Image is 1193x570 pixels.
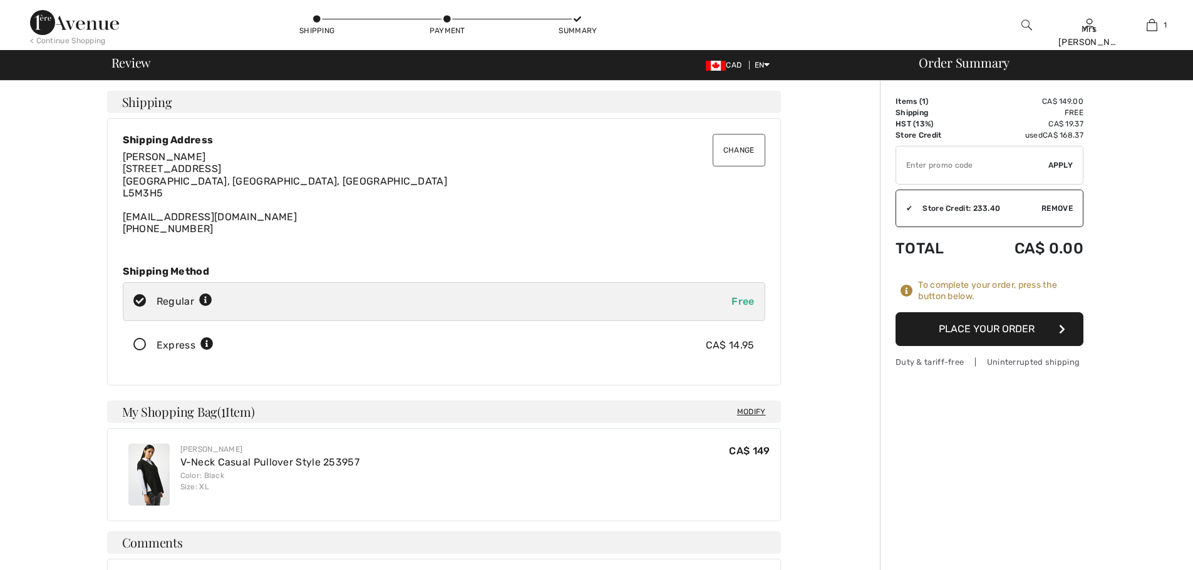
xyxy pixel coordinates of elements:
div: Duty & tariff-free | Uninterrupted shipping [896,356,1083,368]
a: Sign In [1084,19,1095,31]
span: CAD [706,61,746,69]
img: search the website [1021,18,1032,33]
td: CA$ 0.00 [973,227,1083,270]
td: CA$ 19.37 [973,118,1083,130]
img: Canadian Dollar [706,61,726,71]
span: 1 [922,97,926,106]
span: CA$ 149 [729,445,770,457]
span: 1 [221,402,225,419]
div: < Continue Shopping [30,35,106,46]
td: used [973,130,1083,141]
div: Order Summary [904,56,1185,69]
span: Shipping [122,96,172,108]
img: 1ère Avenue [30,10,119,35]
td: Free [973,107,1083,118]
div: ✔ [896,203,912,214]
button: Place Your Order [896,312,1083,346]
div: Shipping Method [123,265,765,277]
div: Express [157,338,214,353]
h4: My Shopping Bag [107,400,781,423]
div: Mrs [PERSON_NAME] [1058,23,1120,49]
div: To complete your order, press the button below. [918,280,1083,302]
div: Summary [559,25,596,36]
span: ( Item) [217,403,254,420]
img: My Bag [1147,18,1157,33]
span: Remove [1041,203,1073,214]
span: Apply [1048,160,1073,171]
a: 1 [1121,18,1182,33]
span: Modify [737,405,766,418]
span: EN [755,61,770,69]
button: Change [713,134,765,166]
div: [EMAIL_ADDRESS][DOMAIN_NAME] [PHONE_NUMBER] [123,151,765,235]
td: Items ( ) [896,96,973,107]
div: Shipping [298,25,336,36]
img: V-Neck Casual Pullover Style 253957 [128,444,170,506]
span: 1 [1164,19,1167,31]
div: CA$ 14.95 [706,338,755,353]
div: Color: Black Size: XL [180,470,360,492]
div: Payment [428,25,466,36]
div: [PERSON_NAME] [180,444,360,455]
td: Shipping [896,107,973,118]
h4: Comments [107,531,781,554]
span: Review [111,56,151,69]
span: [STREET_ADDRESS] [GEOGRAPHIC_DATA], [GEOGRAPHIC_DATA], [GEOGRAPHIC_DATA] L5M3H5 [123,163,448,198]
div: Store Credit: 233.40 [912,203,1041,214]
input: Promo code [896,146,1048,184]
td: HST (13%) [896,118,973,130]
div: Regular [157,294,212,309]
div: Shipping Address [123,134,765,146]
a: V-Neck Casual Pullover Style 253957 [180,456,360,468]
span: CA$ 168.37 [1043,131,1083,140]
span: [PERSON_NAME] [123,151,206,163]
span: Free [731,295,754,307]
td: CA$ 149.00 [973,96,1083,107]
td: Total [896,227,973,270]
img: My Info [1084,18,1095,33]
td: Store Credit [896,130,973,141]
